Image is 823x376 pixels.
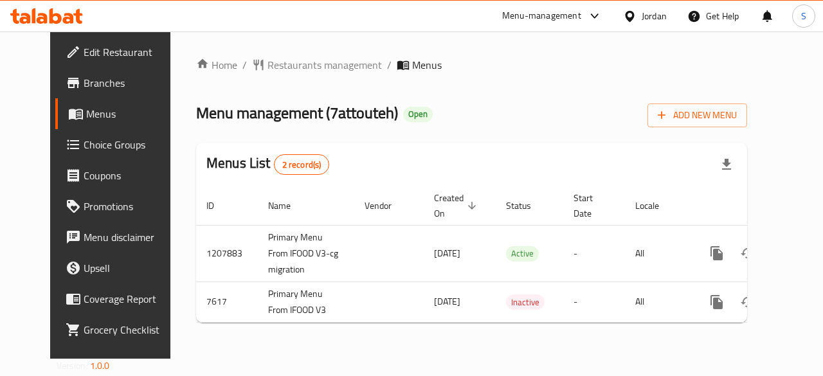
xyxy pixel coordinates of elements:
[506,198,548,213] span: Status
[196,225,258,282] td: 1207883
[84,199,177,214] span: Promotions
[55,253,188,283] a: Upsell
[196,282,258,322] td: 7617
[574,190,610,221] span: Start Date
[84,137,177,152] span: Choice Groups
[732,287,763,318] button: Change Status
[658,107,737,123] span: Add New Menu
[701,238,732,269] button: more
[90,357,110,374] span: 1.0.0
[365,198,408,213] span: Vendor
[196,57,237,73] a: Home
[412,57,442,73] span: Menus
[206,154,329,175] h2: Menus List
[642,9,667,23] div: Jordan
[801,9,806,23] span: S
[732,238,763,269] button: Change Status
[196,98,398,127] span: Menu management ( 7attouteh )
[625,282,691,322] td: All
[258,282,354,322] td: Primary Menu From IFOOD V3
[647,103,747,127] button: Add New Menu
[434,245,460,262] span: [DATE]
[563,282,625,322] td: -
[502,8,581,24] div: Menu-management
[506,246,539,261] span: Active
[625,225,691,282] td: All
[434,190,480,221] span: Created On
[86,106,177,121] span: Menus
[55,129,188,160] a: Choice Groups
[387,57,392,73] li: /
[506,295,545,310] span: Inactive
[55,314,188,345] a: Grocery Checklist
[711,149,742,180] div: Export file
[55,191,188,222] a: Promotions
[55,283,188,314] a: Coverage Report
[84,75,177,91] span: Branches
[55,222,188,253] a: Menu disclaimer
[84,44,177,60] span: Edit Restaurant
[84,291,177,307] span: Coverage Report
[701,287,732,318] button: more
[274,154,330,175] div: Total records count
[403,109,433,120] span: Open
[84,229,177,245] span: Menu disclaimer
[55,67,188,98] a: Branches
[258,225,354,282] td: Primary Menu From IFOOD V3-cg migration
[84,260,177,276] span: Upsell
[635,198,676,213] span: Locale
[434,293,460,310] span: [DATE]
[55,37,188,67] a: Edit Restaurant
[252,57,382,73] a: Restaurants management
[55,160,188,191] a: Coupons
[403,107,433,122] div: Open
[506,246,539,262] div: Active
[84,168,177,183] span: Coupons
[275,159,329,171] span: 2 record(s)
[55,98,188,129] a: Menus
[206,198,231,213] span: ID
[267,57,382,73] span: Restaurants management
[84,322,177,337] span: Grocery Checklist
[268,198,307,213] span: Name
[57,357,88,374] span: Version:
[242,57,247,73] li: /
[563,225,625,282] td: -
[196,57,747,73] nav: breadcrumb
